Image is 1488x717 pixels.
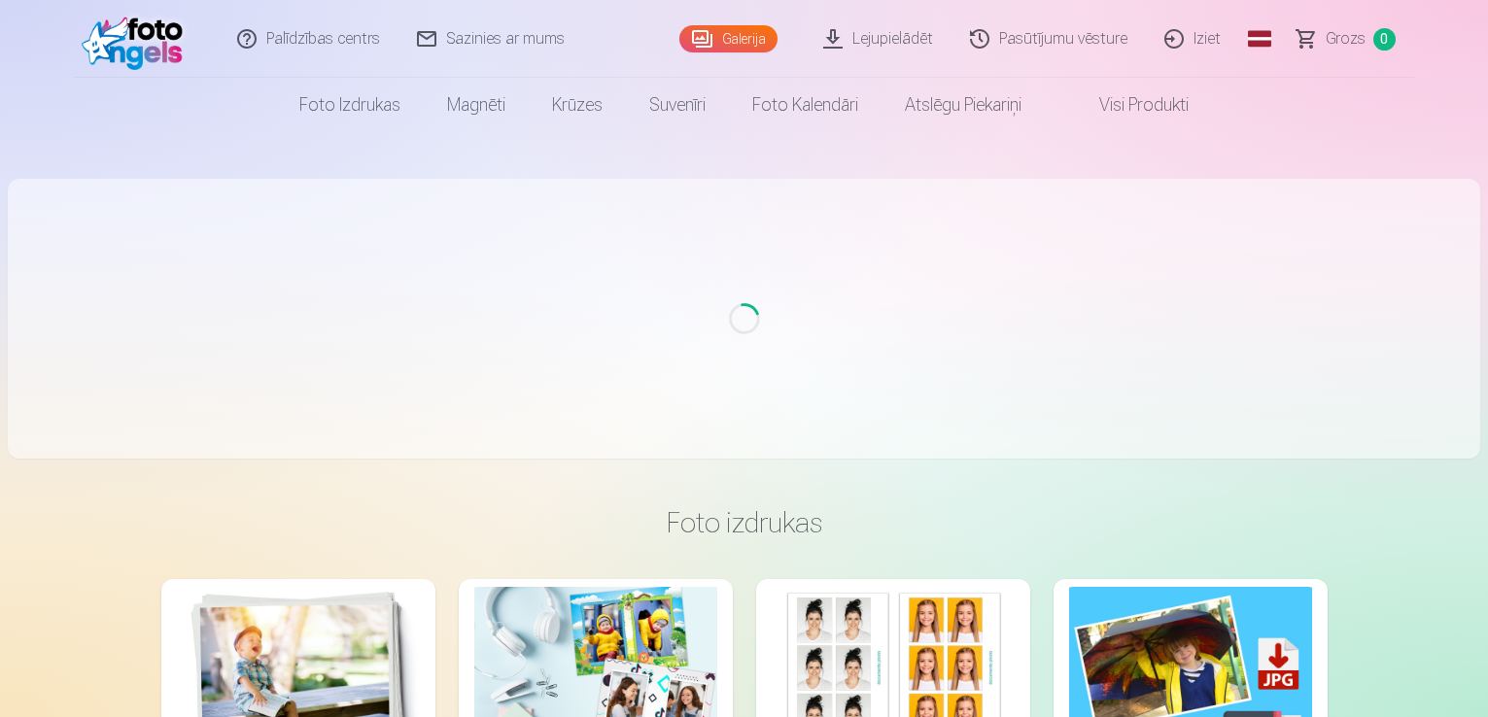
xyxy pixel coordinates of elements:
[1045,78,1212,132] a: Visi produkti
[626,78,729,132] a: Suvenīri
[177,505,1312,540] h3: Foto izdrukas
[729,78,882,132] a: Foto kalendāri
[276,78,424,132] a: Foto izdrukas
[529,78,626,132] a: Krūzes
[1373,28,1396,51] span: 0
[1326,27,1366,51] span: Grozs
[82,8,193,70] img: /fa1
[679,25,778,52] a: Galerija
[424,78,529,132] a: Magnēti
[882,78,1045,132] a: Atslēgu piekariņi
